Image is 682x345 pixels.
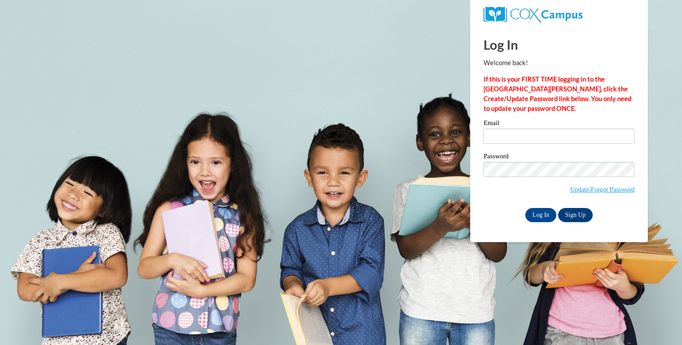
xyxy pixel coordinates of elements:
a: Update/Forgot Password [570,186,634,193]
a: COX Campus [484,10,583,18]
a: Sign Up [558,208,593,222]
label: Password [484,153,634,162]
p: Welcome back! [484,58,634,68]
strong: If this is your FIRST TIME logging in to the [GEOGRAPHIC_DATA][PERSON_NAME], click the Create/Upd... [484,75,631,112]
img: COX Campus [484,7,583,23]
h1: Log In [484,35,634,54]
label: Email [484,120,634,129]
input: Log In [525,208,556,222]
